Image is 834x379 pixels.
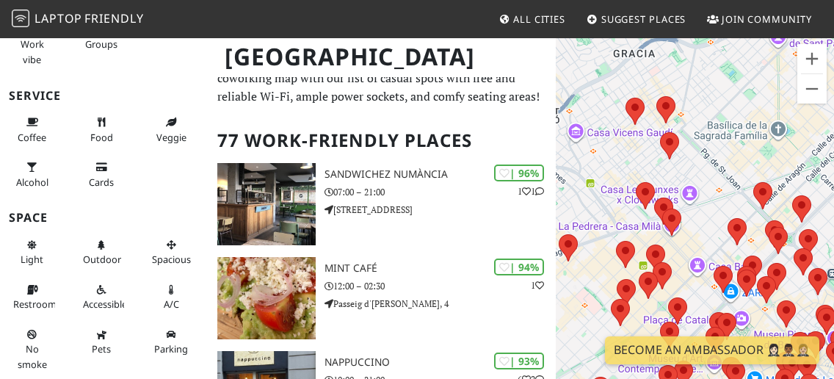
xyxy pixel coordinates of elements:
p: 12:00 – 02:30 [324,279,556,293]
h2: 77 Work-Friendly Places [217,118,547,163]
span: Parking [154,342,188,355]
a: All Cities [493,6,571,32]
span: Food [90,131,113,144]
div: | 93% [494,353,544,369]
span: Coffee [18,131,46,144]
span: Outdoor area [83,253,121,266]
img: SandwiChez Numància [217,163,316,245]
a: SandwiChez Numància | 96% 11 SandwiChez Numància 07:00 – 21:00 [STREET_ADDRESS] [208,163,556,245]
span: Join Community [722,12,812,26]
span: Suggest Places [601,12,686,26]
a: Join Community [701,6,818,32]
span: Natural light [21,253,43,266]
button: Outdoor [79,233,126,272]
h1: [GEOGRAPHIC_DATA] [213,37,553,77]
span: Spacious [152,253,191,266]
button: Alcohol [9,155,56,194]
button: Coffee [9,110,56,149]
a: LaptopFriendly LaptopFriendly [12,7,144,32]
img: LaptopFriendly [12,10,29,27]
button: Restroom [9,278,56,317]
button: A/C [148,278,195,317]
span: All Cities [513,12,565,26]
p: 07:00 – 21:00 [324,185,556,199]
a: Become an Ambassador 🤵🏻‍♀️🤵🏾‍♂️🤵🏼‍♀️ [605,336,819,364]
button: Work vibe [9,18,56,71]
a: Mint Café | 94% 1 Mint Café 12:00 – 02:30 Passeig d'[PERSON_NAME], 4 [208,257,556,339]
button: Food [79,110,126,149]
h3: Space [9,211,200,225]
p: 1 [531,278,544,292]
span: Laptop [35,10,82,26]
button: Light [9,233,56,272]
span: Accessible [83,297,127,311]
span: Group tables [85,37,117,51]
button: Alejar [797,74,827,104]
p: 1 1 [518,184,544,198]
p: [STREET_ADDRESS] [324,203,556,217]
a: Suggest Places [581,6,692,32]
img: Mint Café [217,257,316,339]
span: Air conditioned [164,297,179,311]
span: Credit cards [89,176,114,189]
button: Cards [79,155,126,194]
button: Accessible [79,278,126,317]
button: Veggie [148,110,195,149]
span: Alcohol [16,176,48,189]
button: Acercar [797,44,827,73]
button: No smoke [9,322,56,376]
button: Pets [79,322,126,361]
span: Smoke free [18,342,47,370]
h3: Mint Café [324,262,556,275]
h3: Service [9,89,200,103]
span: Restroom [13,297,57,311]
h3: Nappuccino [324,356,556,369]
div: | 96% [494,165,544,181]
div: | 94% [494,259,544,275]
h3: SandwiChez Numància [324,168,556,181]
span: Pet friendly [92,342,111,355]
button: Parking [148,322,195,361]
button: Spacious [148,233,195,272]
p: Passeig d'[PERSON_NAME], 4 [324,297,556,311]
span: People working [21,37,44,65]
span: Friendly [84,10,143,26]
span: Veggie [156,131,186,144]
